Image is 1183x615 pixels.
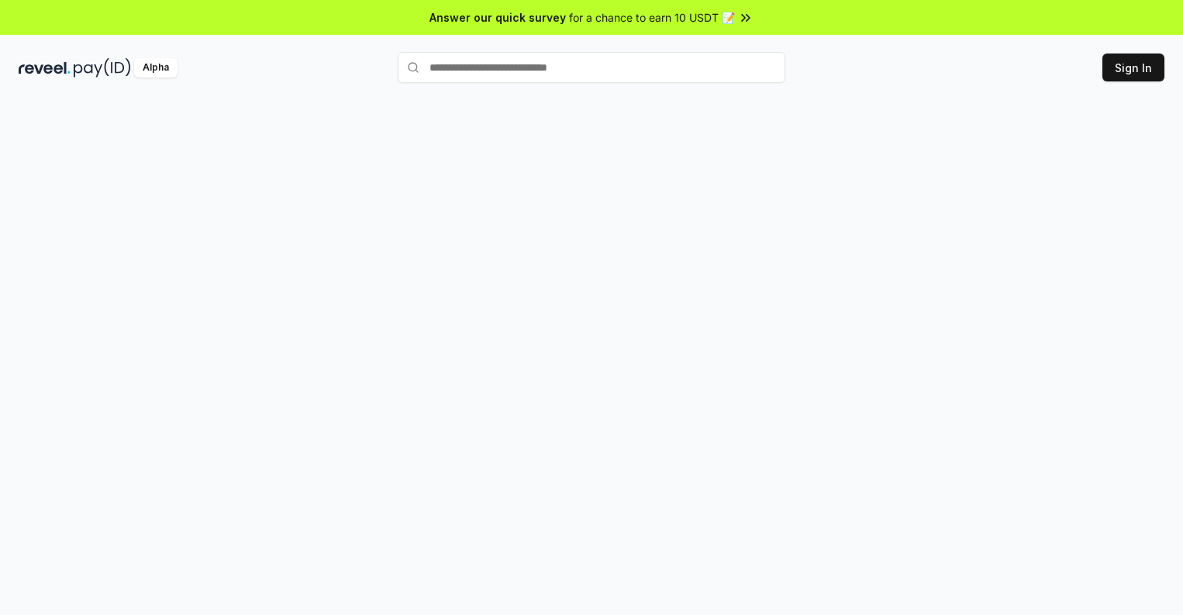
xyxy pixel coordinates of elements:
[1102,54,1164,81] button: Sign In
[19,58,71,78] img: reveel_dark
[74,58,131,78] img: pay_id
[429,9,566,26] span: Answer our quick survey
[134,58,178,78] div: Alpha
[569,9,735,26] span: for a chance to earn 10 USDT 📝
